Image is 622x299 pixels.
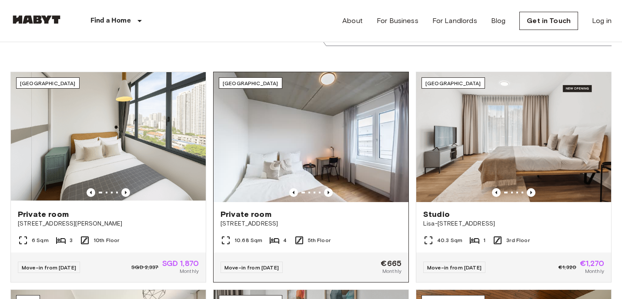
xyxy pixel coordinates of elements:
span: 5th Floor [308,236,331,244]
span: 10th Floor [94,236,120,244]
span: €1,320 [558,263,576,271]
span: SGD 1,870 [162,259,199,267]
span: 6 Sqm [32,236,49,244]
a: Marketing picture of unit DE-04-037-026-03QPrevious imagePrevious image[GEOGRAPHIC_DATA]Private r... [213,72,409,282]
a: About [342,16,363,26]
span: [GEOGRAPHIC_DATA] [223,80,278,86]
button: Previous image [527,188,535,197]
img: Habyt [10,15,63,24]
span: Move-in from [DATE] [22,264,76,271]
a: For Business [377,16,418,26]
span: 40.3 Sqm [437,236,462,244]
span: [GEOGRAPHIC_DATA] [20,80,76,86]
img: Marketing picture of unit DE-01-491-304-001 [416,72,611,202]
button: Previous image [121,188,130,197]
span: [STREET_ADDRESS] [221,219,401,228]
span: Monthly [585,267,604,275]
button: Previous image [492,188,501,197]
p: Find a Home [90,16,131,26]
span: Monthly [382,267,401,275]
a: For Landlords [432,16,477,26]
img: Marketing picture of unit SG-01-116-001-02 [11,72,206,202]
a: Get in Touch [519,12,578,30]
span: [STREET_ADDRESS][PERSON_NAME] [18,219,199,228]
span: Private room [221,209,271,219]
button: Previous image [87,188,95,197]
span: Move-in from [DATE] [427,264,482,271]
button: Previous image [289,188,298,197]
a: Marketing picture of unit DE-01-491-304-001Previous imagePrevious image[GEOGRAPHIC_DATA]StudioLis... [416,72,612,282]
span: €1,270 [580,259,604,267]
a: Marketing picture of unit SG-01-116-001-02Previous imagePrevious image[GEOGRAPHIC_DATA]Private ro... [10,72,206,282]
span: Lisa-[STREET_ADDRESS] [423,219,604,228]
a: Log in [592,16,612,26]
span: 1 [483,236,485,244]
span: [GEOGRAPHIC_DATA] [425,80,481,86]
span: €665 [381,259,401,267]
span: Move-in from [DATE] [224,264,279,271]
a: Blog [491,16,506,26]
img: Marketing picture of unit DE-04-037-026-03Q [214,72,408,202]
span: 3rd Floor [506,236,529,244]
button: Previous image [324,188,333,197]
span: Studio [423,209,450,219]
span: 4 [283,236,287,244]
span: Private room [18,209,69,219]
span: 3 [70,236,73,244]
span: 10.68 Sqm [234,236,262,244]
span: Monthly [180,267,199,275]
span: SGD 2,337 [131,263,158,271]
